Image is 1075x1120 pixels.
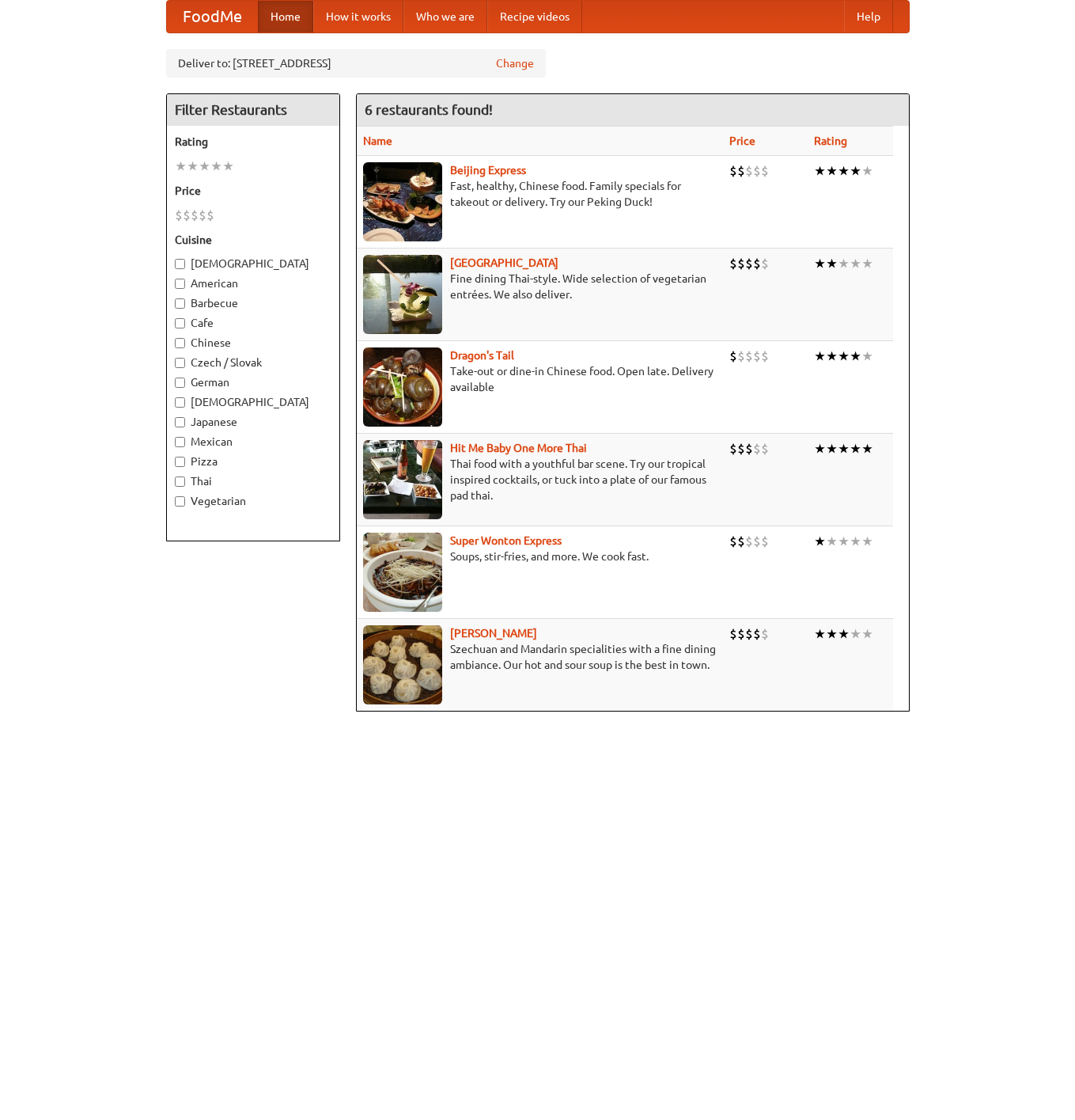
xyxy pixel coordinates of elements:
li: ★ [861,533,873,550]
h4: Filter Restaurants [167,94,339,126]
li: $ [745,255,753,272]
li: ★ [826,533,838,550]
p: Fine dining Thai-style. Wide selection of vegetarian entrées. We also deliver. [363,271,717,302]
label: American [175,275,331,291]
h5: Cuisine [175,232,331,248]
li: $ [729,347,737,365]
a: Who we are [403,1,487,32]
li: ★ [210,158,222,175]
li: ★ [222,158,234,175]
li: $ [737,347,745,365]
li: ★ [838,162,850,180]
li: $ [753,533,761,550]
label: Chinese [175,335,331,351]
li: ★ [826,162,838,180]
li: ★ [814,347,826,365]
input: Czech / Slovak [175,358,185,368]
a: Change [496,55,534,71]
h5: Rating [175,134,331,150]
li: $ [737,255,745,272]
a: Rating [814,135,847,147]
a: Help [844,1,893,32]
li: ★ [861,440,873,457]
li: $ [761,625,769,643]
li: ★ [850,533,861,550]
a: Beijing Express [450,164,526,177]
li: ★ [814,533,826,550]
a: [GEOGRAPHIC_DATA] [450,256,558,269]
img: beijing.jpg [363,162,442,241]
label: Barbecue [175,295,331,311]
li: $ [191,207,199,224]
ng-pluralize: 6 restaurants found! [365,102,493,117]
li: $ [737,533,745,550]
input: Japanese [175,417,185,427]
p: Fast, healthy, Chinese food. Family specials for takeout or delivery. Try our Peking Duck! [363,178,717,210]
label: Vegetarian [175,493,331,509]
li: $ [761,255,769,272]
img: superwonton.jpg [363,533,442,612]
img: satay.jpg [363,255,442,334]
label: [DEMOGRAPHIC_DATA] [175,256,331,271]
li: ★ [826,440,838,457]
input: American [175,279,185,289]
img: shandong.jpg [363,625,442,704]
li: $ [761,347,769,365]
h5: Price [175,183,331,199]
li: ★ [826,625,838,643]
li: $ [761,440,769,457]
li: ★ [838,533,850,550]
li: $ [199,207,206,224]
li: $ [729,255,737,272]
a: Recipe videos [487,1,582,32]
a: How it works [313,1,403,32]
p: Take-out or dine-in Chinese food. Open late. Delivery available [363,363,717,395]
li: $ [745,162,753,180]
li: $ [761,533,769,550]
div: Deliver to: [STREET_ADDRESS] [166,49,546,78]
input: Vegetarian [175,496,185,507]
p: Szechuan and Mandarin specialities with a fine dining ambiance. Our hot and sour soup is the best... [363,641,717,673]
input: [DEMOGRAPHIC_DATA] [175,397,185,408]
label: Cafe [175,315,331,331]
li: $ [745,347,753,365]
li: $ [753,347,761,365]
b: [PERSON_NAME] [450,627,537,640]
input: [DEMOGRAPHIC_DATA] [175,259,185,269]
img: babythai.jpg [363,440,442,519]
li: ★ [838,440,850,457]
li: $ [729,533,737,550]
li: $ [737,625,745,643]
a: Dragon's Tail [450,349,514,362]
li: $ [737,440,745,457]
li: ★ [838,255,850,272]
label: Japanese [175,414,331,430]
input: Pizza [175,457,185,467]
li: ★ [861,347,873,365]
li: $ [745,625,753,643]
li: $ [175,207,183,224]
img: dragon.jpg [363,347,442,427]
input: Barbecue [175,298,185,309]
li: $ [729,162,737,180]
li: ★ [861,162,873,180]
li: ★ [850,347,861,365]
li: ★ [838,347,850,365]
p: Soups, stir-fries, and more. We cook fast. [363,549,717,564]
b: Super Wonton Express [450,534,562,547]
input: Thai [175,476,185,487]
li: $ [183,207,191,224]
li: ★ [826,347,838,365]
li: $ [206,207,214,224]
li: ★ [850,162,861,180]
li: ★ [838,625,850,643]
b: Hit Me Baby One More Thai [450,442,587,454]
li: $ [737,162,745,180]
li: $ [729,440,737,457]
label: Pizza [175,454,331,469]
li: $ [753,625,761,643]
li: $ [753,440,761,457]
a: Price [729,135,755,147]
input: German [175,378,185,388]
